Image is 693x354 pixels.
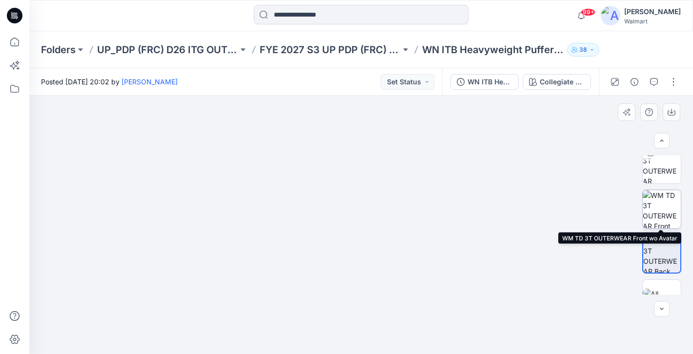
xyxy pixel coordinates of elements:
[581,8,595,16] span: 99+
[468,77,512,87] div: WN ITB Heavyweight Puffer Straight Spikes 0917
[567,43,599,57] button: 38
[643,190,681,228] img: WM TD 3T OUTERWEAR Front wo Avatar
[624,6,681,18] div: [PERSON_NAME]
[579,44,587,55] p: 38
[523,74,591,90] button: Collegiate Green 1
[624,18,681,25] div: Walmart
[601,6,620,25] img: avatar
[422,43,563,57] p: WN ITB Heavyweight Puffer Straight 0929
[643,236,680,273] img: WM TD 3T OUTERWEAR Back wo Avatar
[627,74,642,90] button: Details
[540,77,585,87] div: Collegiate Green 1
[41,43,76,57] a: Folders
[450,74,519,90] button: WN ITB Heavyweight Puffer Straight Spikes 0917
[643,145,681,183] img: WM TD 3T OUTERWEAR Turntable with Avatar
[122,78,178,86] a: [PERSON_NAME]
[260,43,401,57] a: FYE 2027 S3 UP PDP (FRC) D26 Baby & Toddler Girl Outerwear - Ozark Trail
[643,289,681,309] img: All colorways
[97,43,238,57] a: UP_PDP (FRC) D26 ITG OUTERWEAR
[41,77,178,87] span: Posted [DATE] 20:02 by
